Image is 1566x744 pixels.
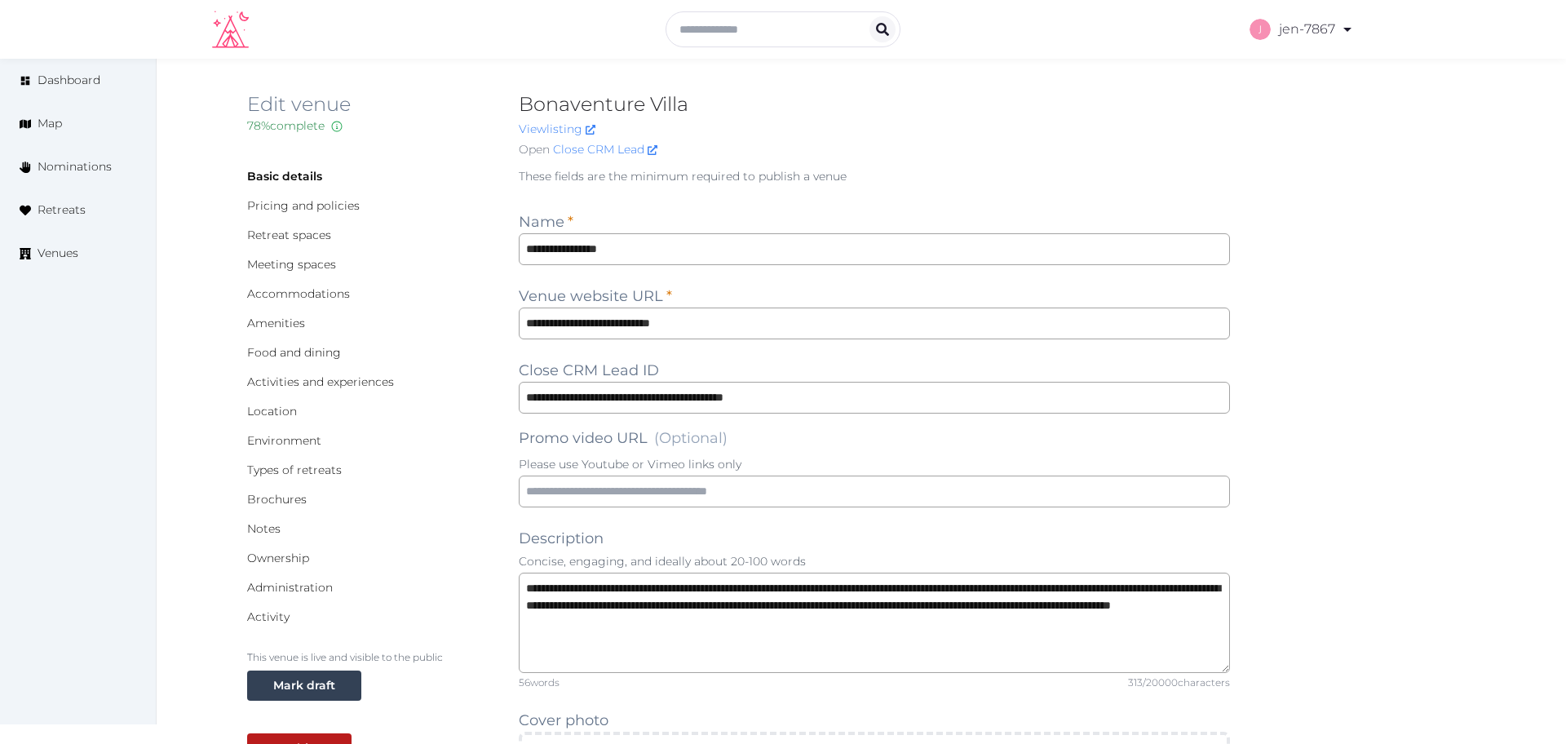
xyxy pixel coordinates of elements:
a: Location [247,404,297,418]
a: Pricing and policies [247,198,360,213]
a: Retreat spaces [247,228,331,242]
a: Ownership [247,551,309,565]
label: Venue website URL [519,285,672,308]
a: Notes [247,521,281,536]
a: Amenities [247,316,305,330]
a: Basic details [247,169,322,184]
a: Types of retreats [247,463,342,477]
h2: Edit venue [247,91,493,117]
a: Meeting spaces [247,257,336,272]
p: Please use Youtube or Vimeo links only [519,456,1230,472]
label: Promo video URL [519,427,728,449]
span: Retreats [38,201,86,219]
a: Administration [247,580,333,595]
div: Mark draft [273,677,335,694]
a: Close CRM Lead [553,141,657,158]
span: Map [38,115,62,132]
label: Cover photo [519,709,608,732]
a: Environment [247,433,321,448]
span: 78 % complete [247,118,325,133]
a: Accommodations [247,286,350,301]
a: Food and dining [247,345,341,360]
label: Description [519,527,604,550]
a: Activities and experiences [247,374,394,389]
p: Concise, engaging, and ideally about 20-100 words [519,553,1230,569]
span: (Optional) [654,429,728,447]
p: This venue is live and visible to the public [247,651,493,664]
div: 313 / 20000 characters [1128,676,1230,689]
p: These fields are the minimum required to publish a venue [519,168,1230,184]
label: Close CRM Lead ID [519,359,659,382]
span: Open [519,141,550,158]
h2: Bonaventure Villa [519,91,1230,117]
a: Viewlisting [519,122,595,136]
span: Venues [38,245,78,262]
span: Dashboard [38,72,100,89]
a: jen-7867 [1250,7,1354,52]
a: Activity [247,609,290,624]
button: Mark draft [247,671,361,701]
a: Brochures [247,492,307,507]
label: Name [519,210,573,233]
span: Nominations [38,158,112,175]
div: 56 words [519,676,560,689]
